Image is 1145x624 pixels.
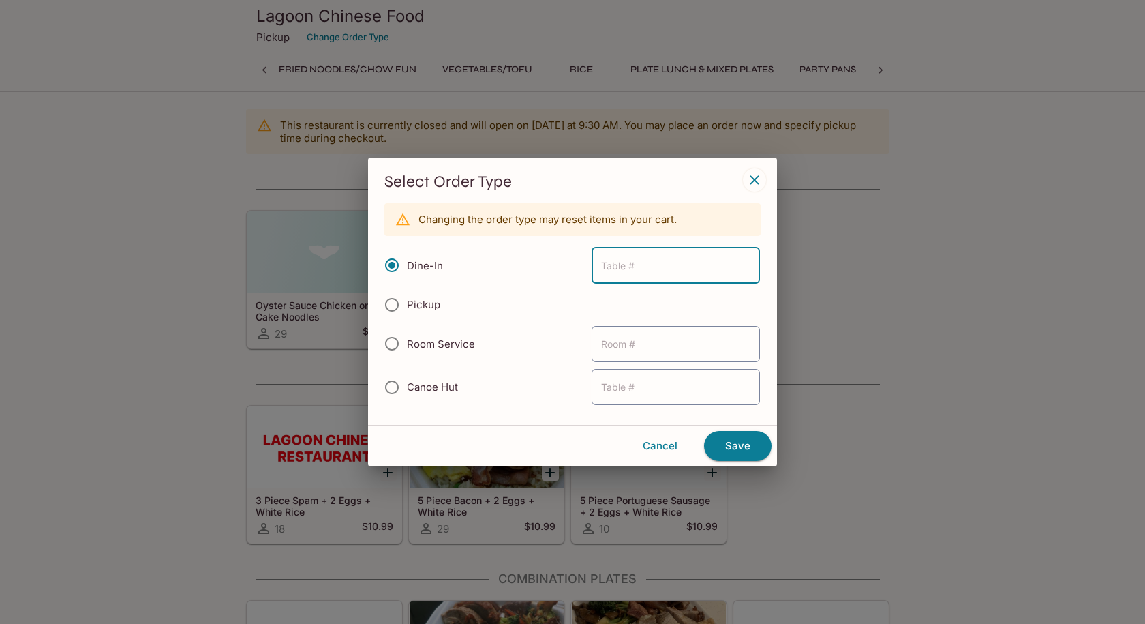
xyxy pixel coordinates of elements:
[622,432,699,460] button: Cancel
[407,298,440,311] span: Pickup
[407,381,458,393] span: Canoe Hut
[407,259,443,272] span: Dine-In
[407,338,475,351] span: Room Service
[704,431,772,461] button: Save
[592,369,760,405] input: Table #
[592,326,760,362] input: Room #
[384,171,761,192] h3: Select Order Type
[418,213,677,226] p: Changing the order type may reset items in your cart.
[592,248,760,284] input: Table #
